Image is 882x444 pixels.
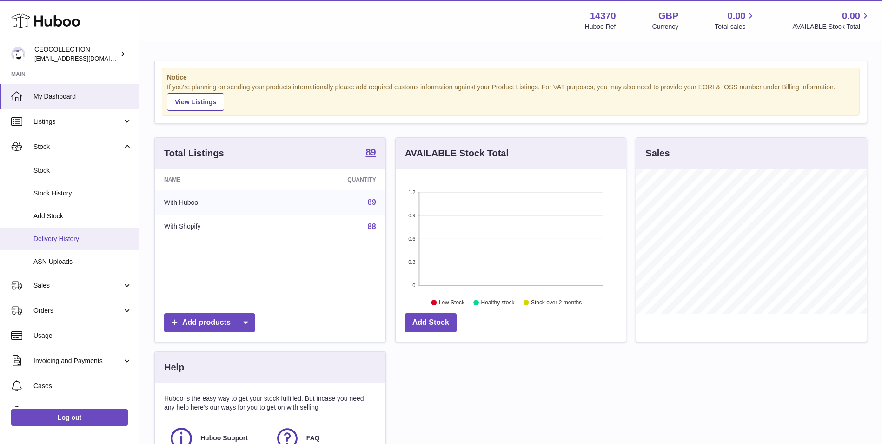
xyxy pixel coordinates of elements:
[155,169,279,190] th: Name
[715,10,756,31] a: 0.00 Total sales
[164,394,376,412] p: Huboo is the easy way to get your stock fulfilled. But incase you need any help here's our ways f...
[167,73,855,82] strong: Notice
[590,10,616,22] strong: 14370
[33,212,132,221] span: Add Stock
[531,299,582,306] text: Stock over 2 months
[33,281,122,290] span: Sales
[33,257,132,266] span: ASN Uploads
[368,198,376,206] a: 89
[652,22,679,31] div: Currency
[200,434,248,443] span: Huboo Support
[11,409,128,426] a: Log out
[412,283,415,288] text: 0
[365,148,376,157] strong: 89
[279,169,385,190] th: Quantity
[585,22,616,31] div: Huboo Ref
[155,215,279,239] td: With Shopify
[34,54,137,62] span: [EMAIL_ADDRESS][DOMAIN_NAME]
[164,361,184,374] h3: Help
[33,382,132,390] span: Cases
[645,147,670,160] h3: Sales
[33,306,122,315] span: Orders
[306,434,320,443] span: FAQ
[167,93,224,111] a: View Listings
[658,10,678,22] strong: GBP
[155,190,279,215] td: With Huboo
[408,213,415,218] text: 0.9
[408,236,415,242] text: 0.6
[164,313,255,332] a: Add products
[405,313,457,332] a: Add Stock
[715,22,756,31] span: Total sales
[33,235,132,243] span: Delivery History
[481,299,515,306] text: Healthy stock
[405,147,509,160] h3: AVAILABLE Stock Total
[408,189,415,195] text: 1.2
[33,117,122,126] span: Listings
[34,45,118,63] div: CEOCOLLECTION
[33,92,132,101] span: My Dashboard
[33,331,132,340] span: Usage
[33,189,132,198] span: Stock History
[792,22,871,31] span: AVAILABLE Stock Total
[439,299,465,306] text: Low Stock
[33,357,122,365] span: Invoicing and Payments
[365,148,376,159] a: 89
[792,10,871,31] a: 0.00 AVAILABLE Stock Total
[728,10,746,22] span: 0.00
[368,222,376,230] a: 88
[33,166,132,175] span: Stock
[408,259,415,265] text: 0.3
[167,83,855,111] div: If you're planning on sending your products internationally please add required customs informati...
[33,142,122,151] span: Stock
[164,147,224,160] h3: Total Listings
[842,10,860,22] span: 0.00
[11,47,25,61] img: internalAdmin-14370@internal.huboo.com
